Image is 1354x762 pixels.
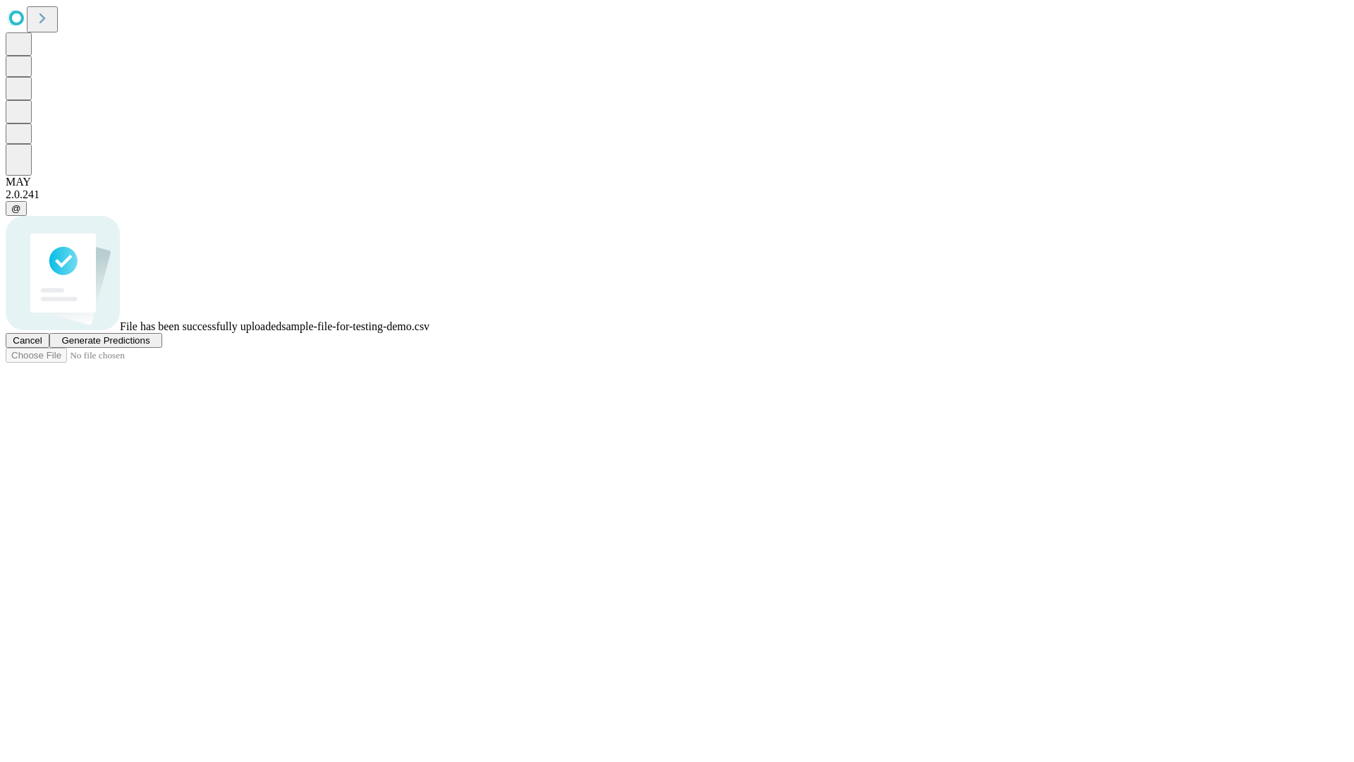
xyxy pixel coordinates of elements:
div: MAY [6,176,1348,188]
button: @ [6,201,27,216]
button: Cancel [6,333,49,348]
button: Generate Predictions [49,333,162,348]
span: sample-file-for-testing-demo.csv [281,320,429,332]
div: 2.0.241 [6,188,1348,201]
span: Generate Predictions [61,335,150,346]
span: File has been successfully uploaded [120,320,281,332]
span: @ [11,203,21,214]
span: Cancel [13,335,42,346]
